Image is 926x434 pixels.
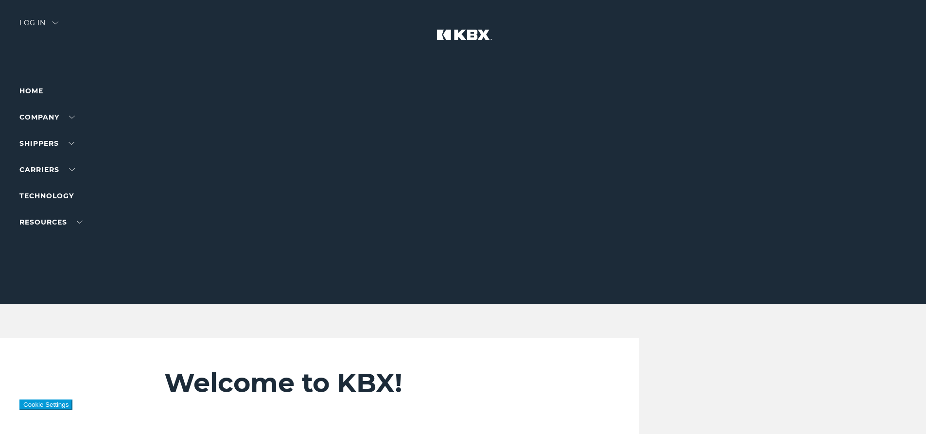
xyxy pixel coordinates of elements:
a: RESOURCES [19,218,83,226]
a: Carriers [19,165,75,174]
a: Company [19,113,75,122]
img: kbx logo [427,19,500,62]
div: Log in [19,19,58,34]
a: Home [19,87,43,95]
img: arrow [52,21,58,24]
button: Cookie Settings [19,399,72,410]
h2: Welcome to KBX! [164,367,581,399]
a: Technology [19,191,74,200]
a: SHIPPERS [19,139,74,148]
